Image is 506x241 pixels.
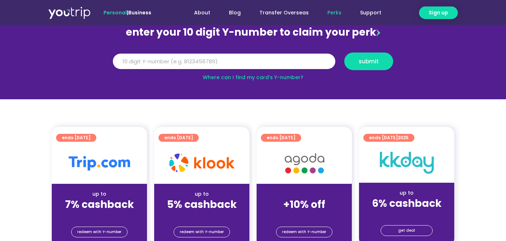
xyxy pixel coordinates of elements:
[185,6,220,19] a: About
[103,9,127,16] span: Personal
[220,6,250,19] a: Blog
[318,6,351,19] a: Perks
[113,54,335,69] input: 10 digit Y-number (e.g. 8123456789)
[381,225,433,236] a: get deal
[56,134,96,142] a: ends [DATE]
[398,226,415,236] span: get deal
[62,134,91,142] span: ends [DATE]
[174,227,230,237] a: redeem with Y-number
[429,9,448,17] span: Sign up
[171,6,391,19] nav: Menu
[164,134,193,142] span: ends [DATE]
[113,53,393,76] form: Y Number
[398,135,409,141] span: 2025
[77,227,121,237] span: redeem with Y-number
[283,197,325,212] strong: +10% off
[167,197,237,212] strong: 5% cashback
[365,210,448,218] div: (for stays only)
[276,227,332,237] a: redeem with Y-number
[109,23,397,42] div: enter your 10 digit Y-number to claim your perk
[359,59,379,64] span: submit
[351,6,391,19] a: Support
[262,211,346,219] div: (for stays only)
[57,211,141,219] div: (for stays only)
[372,196,442,210] strong: 6% cashback
[65,197,134,212] strong: 7% cashback
[71,227,128,237] a: redeem with Y-number
[369,134,409,142] span: ends [DATE]
[103,9,151,16] span: |
[282,227,326,237] span: redeem with Y-number
[203,74,303,81] a: Where can I find my card’s Y-number?
[419,6,458,19] a: Sign up
[158,134,199,142] a: ends [DATE]
[298,190,311,197] span: up to
[250,6,318,19] a: Transfer Overseas
[180,227,224,237] span: redeem with Y-number
[267,134,295,142] span: ends [DATE]
[365,189,448,197] div: up to
[344,53,393,70] button: submit
[160,211,244,219] div: (for stays only)
[57,190,141,198] div: up to
[128,9,151,16] a: Business
[261,134,301,142] a: ends [DATE]
[160,190,244,198] div: up to
[363,134,414,142] a: ends [DATE]2025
